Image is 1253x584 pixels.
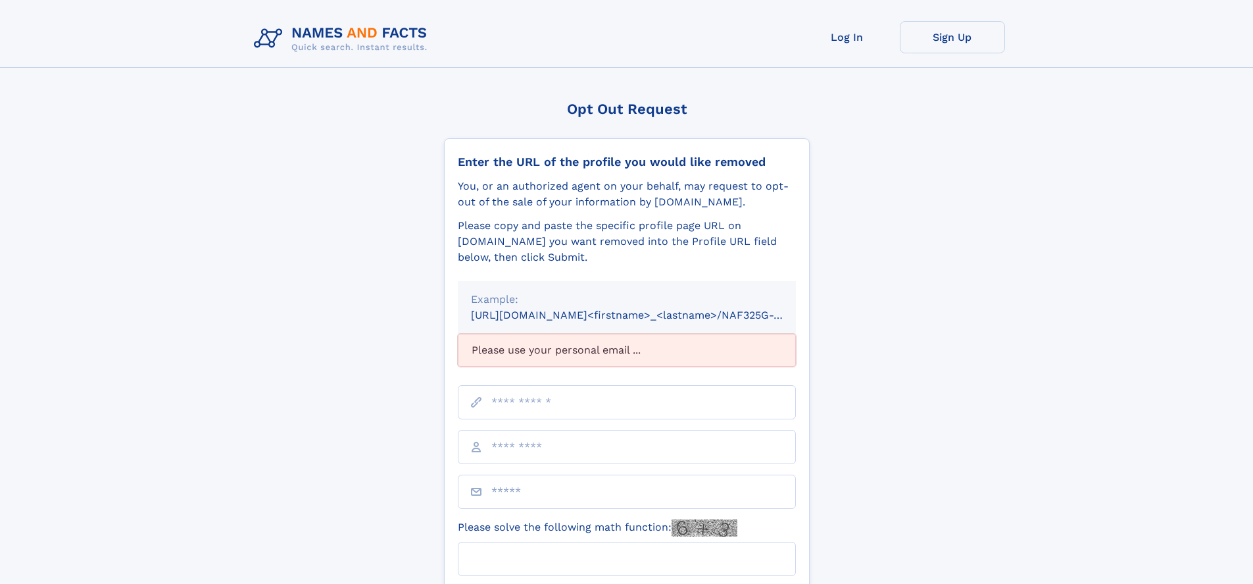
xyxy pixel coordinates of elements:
a: Log In [795,21,900,53]
small: [URL][DOMAIN_NAME]<firstname>_<lastname>/NAF325G-xxxxxxxx [471,309,821,321]
div: Please copy and paste the specific profile page URL on [DOMAIN_NAME] you want removed into the Pr... [458,218,796,265]
img: Logo Names and Facts [249,21,438,57]
label: Please solve the following math function: [458,519,737,537]
a: Sign Up [900,21,1005,53]
div: Opt Out Request [444,101,810,117]
div: Enter the URL of the profile you would like removed [458,155,796,169]
div: Please use your personal email ... [458,334,796,367]
div: Example: [471,292,783,307]
div: You, or an authorized agent on your behalf, may request to opt-out of the sale of your informatio... [458,178,796,210]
